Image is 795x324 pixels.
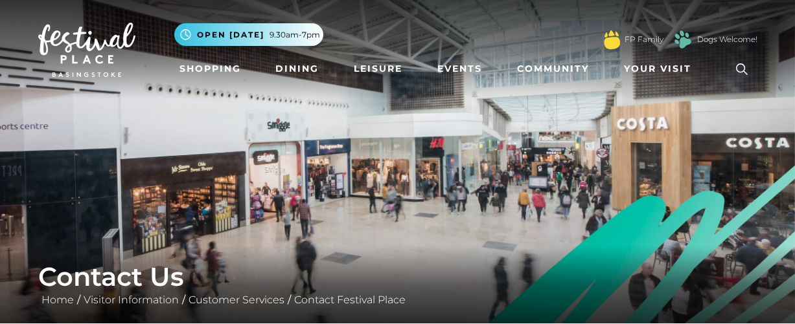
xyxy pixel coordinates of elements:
[174,23,323,46] button: Open [DATE] 9.30am-7pm
[29,261,767,308] div: / / /
[270,57,324,81] a: Dining
[619,57,703,81] a: Your Visit
[270,29,320,41] span: 9.30am-7pm
[624,62,691,76] span: Your Visit
[38,294,77,306] a: Home
[432,57,487,81] a: Events
[291,294,409,306] a: Contact Festival Place
[197,29,264,41] span: Open [DATE]
[38,23,135,77] img: Festival Place Logo
[185,294,288,306] a: Customer Services
[512,57,594,81] a: Community
[697,34,757,45] a: Dogs Welcome!
[38,261,757,292] h1: Contact Us
[625,34,663,45] a: FP Family
[80,294,182,306] a: Visitor Information
[174,57,246,81] a: Shopping
[349,57,408,81] a: Leisure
